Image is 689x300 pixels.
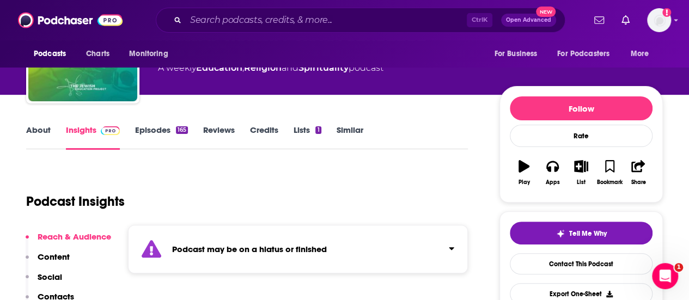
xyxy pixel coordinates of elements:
[196,63,242,73] a: Education
[298,63,349,73] a: Spirituality
[128,225,468,273] section: Click to expand status details
[38,272,62,282] p: Social
[652,263,678,289] iframe: Intercom live chat
[26,252,70,272] button: Content
[129,46,168,62] span: Monitoring
[556,229,565,238] img: tell me why sparkle
[510,125,653,147] div: Rate
[26,193,125,210] h1: Podcast Insights
[176,126,188,134] div: 165
[597,179,623,186] div: Bookmark
[282,63,298,73] span: and
[18,10,123,30] img: Podchaser - Follow, Share and Rate Podcasts
[631,46,649,62] span: More
[519,179,530,186] div: Play
[662,8,671,17] svg: Add a profile image
[567,153,595,192] button: List
[186,11,467,29] input: Search podcasts, credits, & more...
[569,229,607,238] span: Tell Me Why
[510,96,653,120] button: Follow
[156,8,565,33] div: Search podcasts, credits, & more...
[550,44,625,64] button: open menu
[595,153,624,192] button: Bookmark
[538,153,566,192] button: Apps
[26,125,51,150] a: About
[577,179,586,186] div: List
[510,253,653,274] a: Contact This Podcast
[467,13,492,27] span: Ctrl K
[158,62,383,75] div: A weekly podcast
[647,8,671,32] button: Show profile menu
[623,44,663,64] button: open menu
[172,244,327,254] strong: Podcast may be on a hiatus or finished
[647,8,671,32] span: Logged in as LBraverman
[510,222,653,244] button: tell me why sparkleTell Me Why
[38,252,70,262] p: Content
[624,153,653,192] button: Share
[486,44,551,64] button: open menu
[79,44,116,64] a: Charts
[510,153,538,192] button: Play
[250,125,278,150] a: Credits
[121,44,182,64] button: open menu
[34,46,66,62] span: Podcasts
[674,263,683,272] span: 1
[536,7,556,17] span: New
[647,8,671,32] img: User Profile
[26,272,62,292] button: Social
[617,11,634,29] a: Show notifications dropdown
[135,125,188,150] a: Episodes165
[315,126,321,134] div: 1
[86,46,109,62] span: Charts
[38,231,111,242] p: Reach & Audience
[337,125,363,150] a: Similar
[26,231,111,252] button: Reach & Audience
[546,179,560,186] div: Apps
[66,125,120,150] a: InsightsPodchaser Pro
[631,179,645,186] div: Share
[294,125,321,150] a: Lists1
[203,125,235,150] a: Reviews
[244,63,282,73] a: Religion
[101,126,120,135] img: Podchaser Pro
[506,17,551,23] span: Open Advanced
[494,46,537,62] span: For Business
[26,44,80,64] button: open menu
[557,46,609,62] span: For Podcasters
[501,14,556,27] button: Open AdvancedNew
[590,11,608,29] a: Show notifications dropdown
[242,63,244,73] span: ,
